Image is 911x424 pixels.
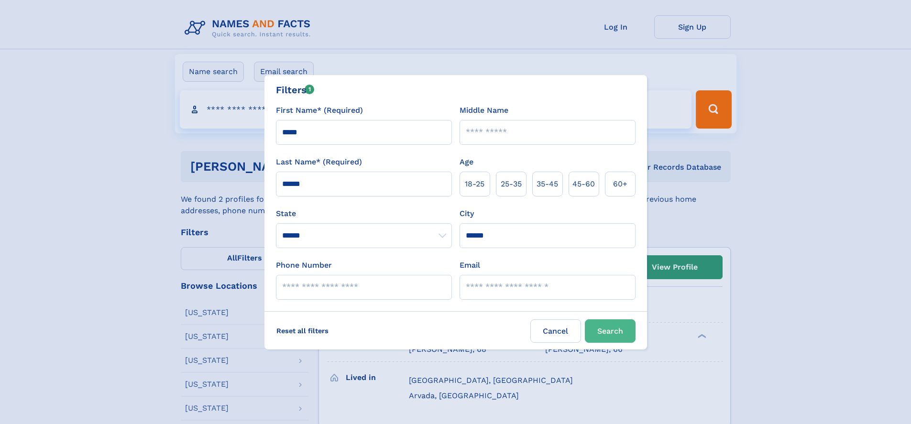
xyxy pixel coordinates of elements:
label: Age [460,156,473,168]
span: 45‑60 [572,178,595,190]
label: Last Name* (Required) [276,156,362,168]
span: 18‑25 [465,178,484,190]
label: City [460,208,474,219]
label: First Name* (Required) [276,105,363,116]
label: Cancel [530,319,581,343]
button: Search [585,319,636,343]
label: Reset all filters [270,319,335,342]
label: Phone Number [276,260,332,271]
span: 60+ [613,178,627,190]
span: 25‑35 [501,178,522,190]
span: 35‑45 [537,178,558,190]
div: Filters [276,83,315,97]
label: Middle Name [460,105,508,116]
label: Email [460,260,480,271]
label: State [276,208,452,219]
